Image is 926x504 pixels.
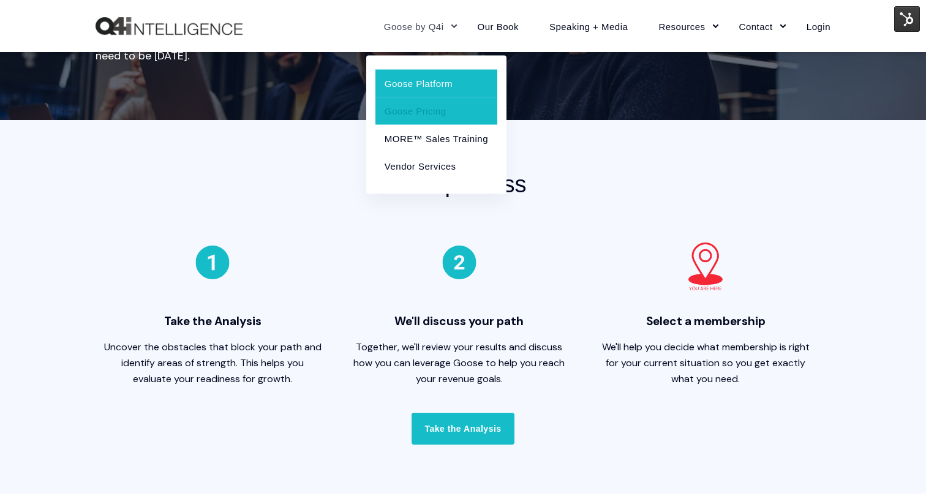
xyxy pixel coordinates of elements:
[348,314,571,339] span: We'll discuss your path
[104,340,322,385] span: Uncover the obstacles that block your path and identify areas of strength. This helps you evaluat...
[258,169,668,200] h2: Our process
[412,413,514,445] a: Take the Analysis
[375,69,497,97] a: Goose Platform
[353,340,565,385] span: Together, we'll review your results and discuss how you can leverage Goose to help you reach your...
[441,243,478,279] img: 5
[194,243,231,279] img: 4-1
[375,152,497,179] a: Vendor Services
[375,124,497,152] a: MORE™ Sales Training
[602,340,810,385] span: We'll help you decide what membership is right for your current situation so you get exactly what...
[681,243,730,291] img: 3-1
[894,6,920,32] img: HubSpot Tools Menu Toggle
[102,314,324,339] span: Take the Analysis
[96,17,243,36] a: Back to Home
[96,17,243,36] img: Q4intelligence, LLC logo
[375,97,497,124] a: Goose Pricing
[595,314,817,339] span: Select a membership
